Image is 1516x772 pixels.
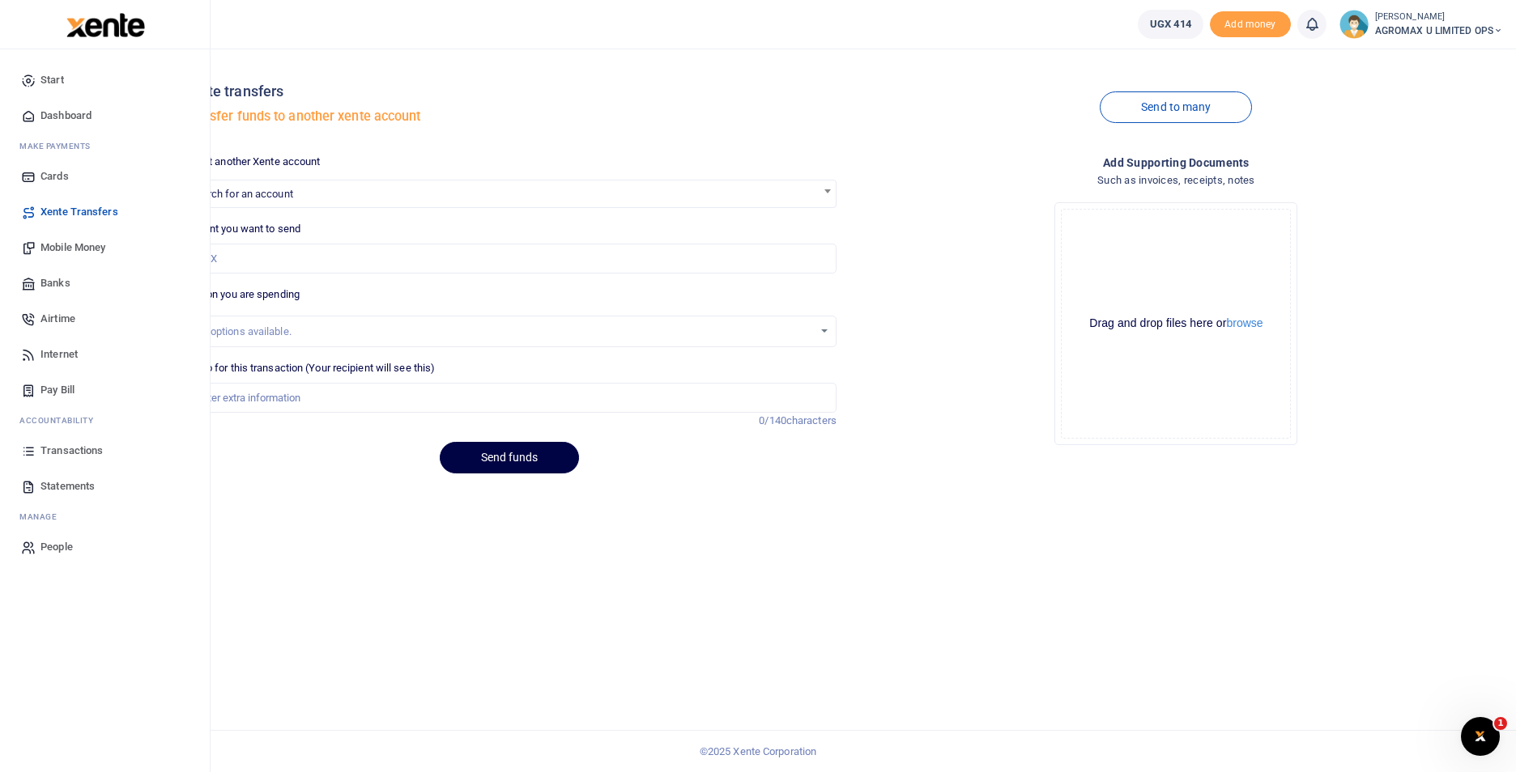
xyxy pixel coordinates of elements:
[40,539,73,555] span: People
[13,194,197,230] a: Xente Transfers
[786,414,837,426] span: characters
[1226,317,1263,329] button: browse
[13,469,197,504] a: Statements
[183,83,837,100] h4: Xente transfers
[1054,202,1297,445] div: File Uploader
[40,346,78,363] span: Internet
[13,159,197,194] a: Cards
[1150,16,1191,32] span: UGX 414
[40,311,75,327] span: Airtime
[1375,11,1503,24] small: [PERSON_NAME]
[184,180,836,206] span: Search for an account
[850,172,1503,189] h4: Such as invoices, receipts, notes
[1210,11,1291,38] li: Toup your wallet
[28,511,57,523] span: anage
[13,504,197,529] li: M
[40,478,95,494] span: Statements
[183,360,436,376] label: Memo for this transaction (Your recipient will see this)
[183,154,321,170] label: Select another Xente account
[1494,717,1507,730] span: 1
[1339,10,1369,39] img: profile-user
[40,72,64,88] span: Start
[1100,91,1252,123] a: Send to many
[13,408,197,433] li: Ac
[13,62,197,98] a: Start
[40,240,105,256] span: Mobile Money
[1138,10,1203,39] a: UGX 414
[183,286,300,303] label: Reason you are spending
[65,18,145,30] a: logo-small logo-large logo-large
[1210,17,1291,29] a: Add money
[183,180,837,208] span: Search for an account
[40,382,75,398] span: Pay Bill
[13,265,197,301] a: Banks
[1375,23,1503,38] span: AGROMAX U LIMITED OPS
[13,134,197,159] li: M
[1062,316,1290,331] div: Drag and drop files here or
[759,414,786,426] span: 0/140
[32,414,93,426] span: countability
[195,324,813,340] div: No options available.
[40,108,92,124] span: Dashboard
[13,337,197,372] a: Internet
[13,433,197,469] a: Transactions
[1339,10,1503,39] a: profile-user [PERSON_NAME] AGROMAX U LIMITED OPS
[13,230,197,265] a: Mobile Money
[28,140,91,152] span: ake Payments
[40,275,70,291] span: Banks
[13,98,197,134] a: Dashboard
[183,244,837,274] input: UGX
[183,108,837,125] h5: Transfer funds to another xente account
[13,372,197,408] a: Pay Bill
[850,154,1503,172] h4: Add supporting Documents
[40,204,118,220] span: Xente Transfers
[66,13,145,37] img: logo-large
[40,168,69,185] span: Cards
[13,301,197,337] a: Airtime
[183,221,300,237] label: Amount you want to send
[40,443,103,459] span: Transactions
[13,529,197,565] a: People
[440,442,579,473] button: Send funds
[1210,11,1291,38] span: Add money
[1131,10,1210,39] li: Wallet ballance
[1461,717,1500,756] iframe: Intercom live chat
[190,188,293,200] span: Search for an account
[183,383,837,414] input: Enter extra information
